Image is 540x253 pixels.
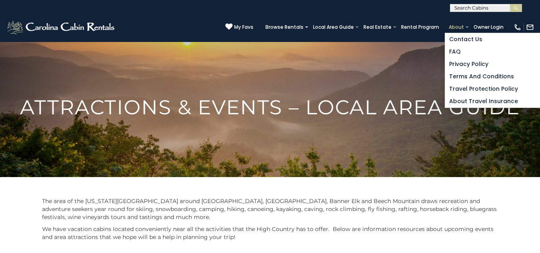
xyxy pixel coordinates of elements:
span: My Favs [234,24,253,31]
a: Owner Login [470,22,508,33]
img: phone-regular-white.png [514,23,522,31]
p: We have vacation cabins located conveniently near all the activities that the High Country has to... [42,225,498,241]
a: My Favs [225,23,253,31]
img: mail-regular-white.png [526,23,534,31]
a: About [445,22,468,33]
p: The area of the [US_STATE][GEOGRAPHIC_DATA] around [GEOGRAPHIC_DATA], [GEOGRAPHIC_DATA], Banner E... [42,197,498,221]
a: Local Area Guide [309,22,358,33]
a: Real Estate [359,22,395,33]
img: White-1-2.png [6,19,117,35]
a: Browse Rentals [261,22,307,33]
a: Rental Program [397,22,443,33]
